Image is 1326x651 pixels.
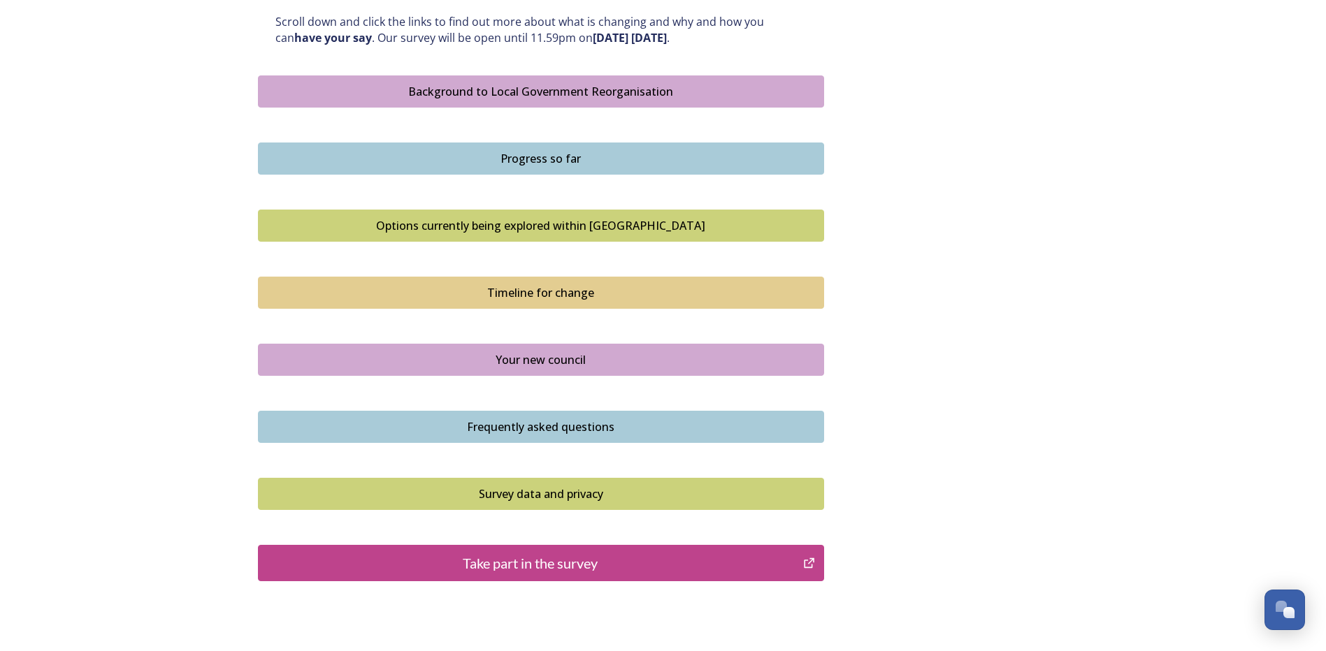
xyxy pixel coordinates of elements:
strong: have your say [294,30,372,45]
button: Take part in the survey [258,545,824,581]
button: Background to Local Government Reorganisation [258,75,824,108]
div: Options currently being explored within [GEOGRAPHIC_DATA] [266,217,816,234]
div: Background to Local Government Reorganisation [266,83,816,100]
button: Timeline for change [258,277,824,309]
div: Take part in the survey [266,553,796,573]
div: Timeline for change [266,284,816,301]
button: Survey data and privacy [258,478,824,510]
button: Options currently being explored within West Sussex [258,210,824,242]
strong: [DATE] [631,30,667,45]
button: Frequently asked questions [258,411,824,443]
p: Scroll down and click the links to find out more about what is changing and why and how you can .... [275,14,807,45]
strong: [DATE] [593,30,628,45]
button: Open Chat [1264,590,1305,630]
button: Progress so far [258,142,824,175]
div: Progress so far [266,150,816,167]
div: Frequently asked questions [266,418,816,435]
button: Your new council [258,344,824,376]
div: Survey data and privacy [266,485,816,502]
div: Your new council [266,351,816,368]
